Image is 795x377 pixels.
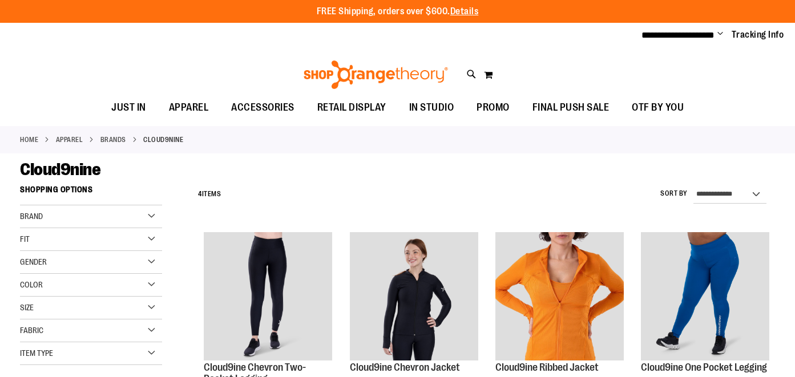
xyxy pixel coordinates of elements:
span: 4 [198,190,202,198]
img: Cloud9ine One Pocket Legging [641,232,769,360]
a: OTF BY YOU [620,95,695,121]
a: Cloud9ine One Pocket Legging [641,232,769,362]
a: ACCESSORIES [220,95,306,121]
strong: Shopping Options [20,180,162,205]
span: PROMO [477,95,510,120]
a: APPAREL [158,95,220,120]
span: APPAREL [169,95,209,120]
a: Details [450,6,479,17]
span: Size [20,303,34,312]
img: Shop Orangetheory [302,60,450,89]
a: RETAIL DISPLAY [306,95,398,121]
span: Color [20,280,43,289]
span: Fabric [20,326,43,335]
a: BRANDS [100,135,126,145]
span: JUST IN [111,95,146,120]
span: OTF BY YOU [632,95,684,120]
label: Sort By [660,189,688,198]
span: Gender [20,257,47,266]
a: JUST IN [100,95,158,121]
span: Item Type [20,348,53,358]
button: Account menu [717,29,723,40]
img: Cloud9ine Chevron Jacket [350,232,478,360]
a: IN STUDIO [398,95,466,121]
a: FINAL PUSH SALE [521,95,621,121]
h2: Items [198,185,221,203]
span: Brand [20,212,43,221]
a: Cloud9ine Ribbed Jacket [495,232,624,362]
a: Tracking Info [732,29,784,41]
span: RETAIL DISPLAY [317,95,386,120]
a: Cloud9ine One Pocket Legging [641,362,767,373]
a: APPAREL [56,135,83,145]
span: Fit [20,234,30,244]
a: Cloud9ine Ribbed Jacket [495,362,599,373]
img: Cloud9ine Chevron Two-Pocket Legging [204,232,332,360]
span: ACCESSORIES [231,95,294,120]
a: Cloud9ine Chevron Jacket [350,362,460,373]
img: Cloud9ine Ribbed Jacket [495,232,624,360]
strong: Cloud9nine [143,135,183,145]
span: Cloud9nine [20,160,100,179]
a: Cloud9ine Chevron Two-Pocket Legging [204,232,332,362]
p: FREE Shipping, orders over $600. [317,5,479,18]
a: Cloud9ine Chevron Jacket [350,232,478,362]
span: FINAL PUSH SALE [532,95,610,120]
a: Home [20,135,38,145]
a: PROMO [465,95,521,121]
span: IN STUDIO [409,95,454,120]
